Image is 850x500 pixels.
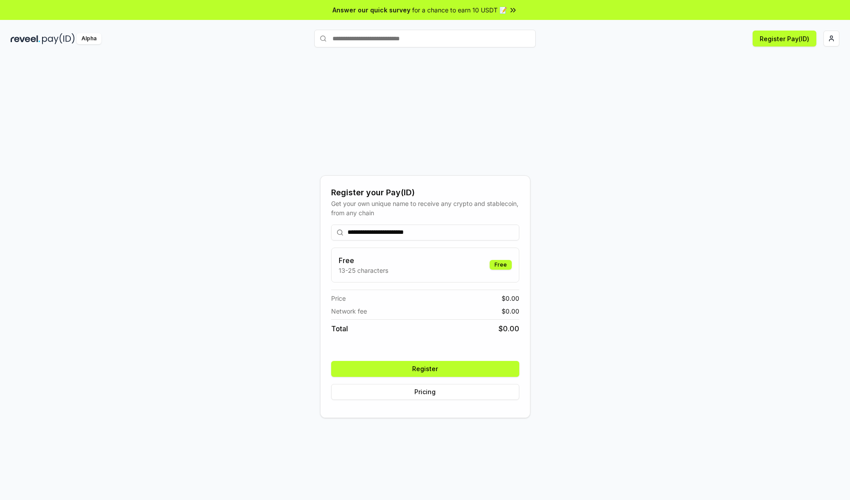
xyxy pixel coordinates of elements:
[502,306,519,316] span: $ 0.00
[490,260,512,270] div: Free
[331,294,346,303] span: Price
[331,323,348,334] span: Total
[11,33,40,44] img: reveel_dark
[502,294,519,303] span: $ 0.00
[331,186,519,199] div: Register your Pay(ID)
[332,5,410,15] span: Answer our quick survey
[331,384,519,400] button: Pricing
[339,266,388,275] p: 13-25 characters
[498,323,519,334] span: $ 0.00
[331,199,519,217] div: Get your own unique name to receive any crypto and stablecoin, from any chain
[339,255,388,266] h3: Free
[412,5,507,15] span: for a chance to earn 10 USDT 📝
[331,361,519,377] button: Register
[753,31,816,47] button: Register Pay(ID)
[42,33,75,44] img: pay_id
[331,306,367,316] span: Network fee
[77,33,101,44] div: Alpha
